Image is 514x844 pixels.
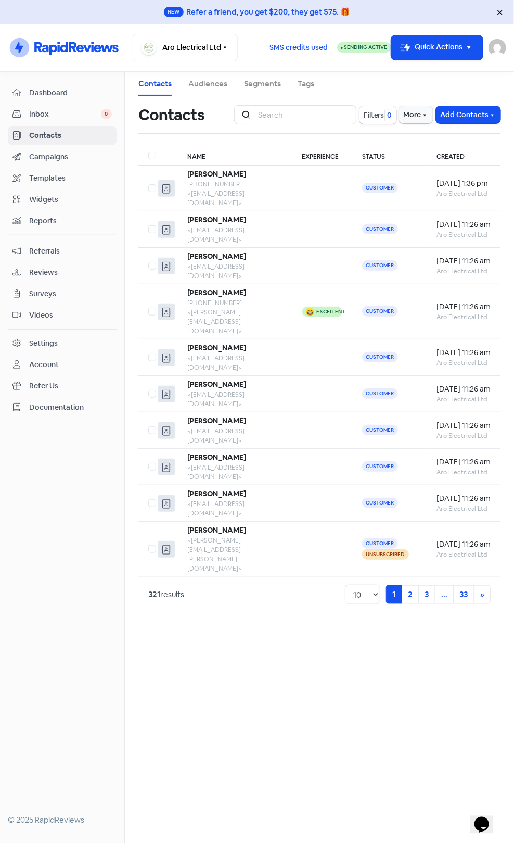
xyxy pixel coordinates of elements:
[29,402,112,413] span: Documentation
[187,489,246,498] b: [PERSON_NAME]
[436,550,491,559] div: Aro Electrical Ltd
[187,288,246,297] b: [PERSON_NAME]
[29,194,112,205] span: Widgets
[364,110,384,121] span: Filters
[148,589,160,599] strong: 321
[29,109,101,120] span: Inbox
[148,589,184,601] div: results
[188,78,227,90] a: Audiences
[187,463,282,482] div: <[EMAIL_ADDRESS][DOMAIN_NAME]>
[436,301,491,312] div: [DATE] 11:26 am
[436,256,491,267] div: [DATE] 11:26 am
[359,106,396,124] button: Filters0
[337,42,391,54] a: Sending Active
[8,398,117,417] a: Documentation
[177,146,292,166] th: Name
[8,126,117,145] a: Contacts
[29,288,112,299] span: Surveys
[391,35,483,60] button: Quick Actions
[436,384,491,395] div: [DATE] 11:26 am
[470,802,504,834] iframe: chat widget
[8,190,117,209] a: Widgets
[316,309,345,314] div: Excellent
[252,105,357,125] input: Search
[362,425,398,435] span: Customer
[261,42,337,52] a: SMS credits used
[362,352,398,362] span: Customer
[29,152,112,162] span: Campaigns
[8,147,117,167] a: Campaigns
[436,267,491,276] div: Aro Electrical Ltd
[8,211,117,231] a: Reports
[29,359,59,370] div: Account
[436,395,491,404] div: Aro Electrical Ltd
[186,6,350,18] div: Refer a friend, you get $200, they get $75. 🎁
[8,355,117,374] a: Account
[8,105,117,124] a: Inbox 0
[270,42,328,53] span: SMS credits used
[453,585,474,604] a: 33
[436,431,491,440] div: Aro Electrical Ltd
[101,109,112,119] span: 0
[8,169,117,188] a: Templates
[187,536,282,573] div: <[PERSON_NAME][EMAIL_ADDRESS][PERSON_NAME][DOMAIN_NAME]>
[187,354,282,372] div: <[EMAIL_ADDRESS][DOMAIN_NAME]>
[187,262,282,281] div: <[EMAIL_ADDRESS][DOMAIN_NAME]>
[436,106,500,123] button: Add Contacts
[435,585,454,604] a: ...
[292,146,352,166] th: Experience
[298,78,314,90] a: Tags
[436,504,491,513] div: Aro Electrical Ltd
[244,78,281,90] a: Segments
[436,457,491,468] div: [DATE] 11:26 am
[187,215,246,224] b: [PERSON_NAME]
[436,312,491,322] div: Aro Electrical Ltd
[362,498,398,508] span: Customer
[418,585,435,604] a: 3
[187,416,246,425] b: [PERSON_NAME]
[29,130,112,141] span: Contacts
[187,452,246,462] b: [PERSON_NAME]
[8,306,117,325] a: Videos
[436,230,491,240] div: Aro Electrical Ltd
[402,585,419,604] a: 2
[436,420,491,431] div: [DATE] 11:26 am
[352,146,427,166] th: Status
[187,426,282,445] div: <[EMAIL_ADDRESS][DOMAIN_NAME]>
[362,183,398,193] span: Customer
[187,343,246,352] b: [PERSON_NAME]
[138,99,204,131] h1: Contacts
[187,380,246,389] b: [PERSON_NAME]
[29,310,112,321] span: Videos
[362,224,398,234] span: Customer
[362,388,398,399] span: Customer
[344,44,387,51] span: Sending Active
[29,216,112,226] span: Reports
[164,7,184,17] span: New
[29,87,112,98] span: Dashboard
[362,538,398,549] span: Customer
[436,189,491,198] div: Aro Electrical Ltd
[436,539,491,550] div: [DATE] 11:26 am
[436,347,491,358] div: [DATE] 11:26 am
[29,267,112,278] span: Reviews
[29,381,112,392] span: Refer Us
[187,169,246,179] b: [PERSON_NAME]
[489,39,506,57] img: User
[187,525,246,535] b: [PERSON_NAME]
[362,260,398,271] span: Customer
[187,298,282,336] div: [PHONE_NUMBER] <[PERSON_NAME][EMAIL_ADDRESS][DOMAIN_NAME]>
[187,180,282,208] div: [PHONE_NUMBER] <[EMAIL_ADDRESS][DOMAIN_NAME]>
[8,263,117,282] a: Reviews
[399,106,433,123] button: More
[436,219,491,230] div: [DATE] 11:26 am
[386,585,402,604] a: 1
[29,338,58,349] div: Settings
[29,173,112,184] span: Templates
[8,242,117,261] a: Referrals
[133,34,238,61] button: Aro Electrical Ltd
[8,83,117,103] a: Dashboard
[138,78,172,90] a: Contacts
[187,499,282,518] div: <[EMAIL_ADDRESS][DOMAIN_NAME]>
[362,549,409,560] span: Unsubscribed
